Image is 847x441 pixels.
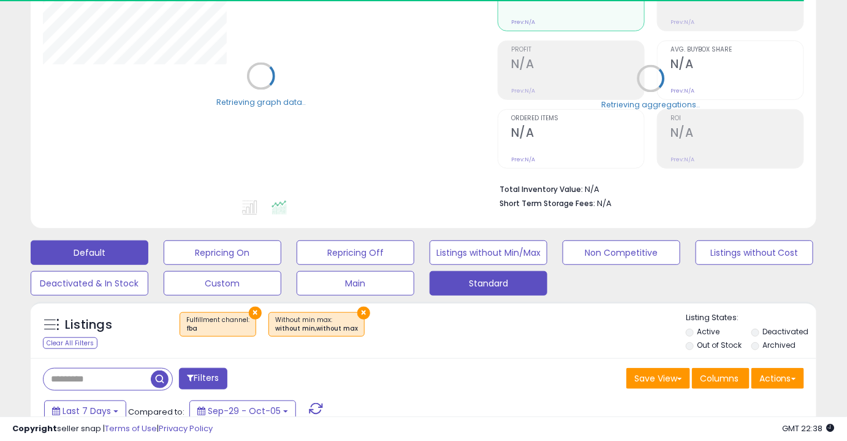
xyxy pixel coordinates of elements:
button: Repricing Off [297,240,414,265]
a: Privacy Policy [159,423,213,434]
label: Deactivated [763,326,809,337]
div: fba [186,324,249,333]
h5: Listings [65,316,112,334]
button: Main [297,271,414,296]
a: Terms of Use [105,423,157,434]
p: Listing States: [686,312,816,324]
button: Listings without Cost [696,240,813,265]
button: × [357,307,370,320]
button: Standard [430,271,547,296]
button: Actions [751,368,804,389]
button: Default [31,240,148,265]
label: Out of Stock [697,340,742,350]
div: Retrieving aggregations.. [602,99,701,110]
button: Save View [626,368,690,389]
div: Clear All Filters [43,337,97,349]
button: Columns [692,368,750,389]
span: Compared to: [128,406,184,418]
label: Archived [763,340,796,350]
span: Last 7 Days [63,405,111,417]
div: Retrieving graph data.. [216,97,306,108]
button: Listings without Min/Max [430,240,547,265]
span: Sep-29 - Oct-05 [208,405,281,417]
strong: Copyright [12,423,57,434]
button: Filters [179,368,227,389]
button: Non Competitive [563,240,680,265]
span: Without min max : [275,315,358,334]
label: Active [697,326,720,337]
span: 2025-10-13 22:38 GMT [783,423,835,434]
button: Last 7 Days [44,401,126,421]
button: Sep-29 - Oct-05 [189,401,296,421]
button: Custom [164,271,281,296]
button: × [249,307,262,320]
button: Deactivated & In Stock [31,271,148,296]
div: seller snap | | [12,423,213,435]
div: without min,without max [275,324,358,333]
span: Columns [700,372,739,385]
button: Repricing On [164,240,281,265]
span: Fulfillment channel : [186,315,249,334]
